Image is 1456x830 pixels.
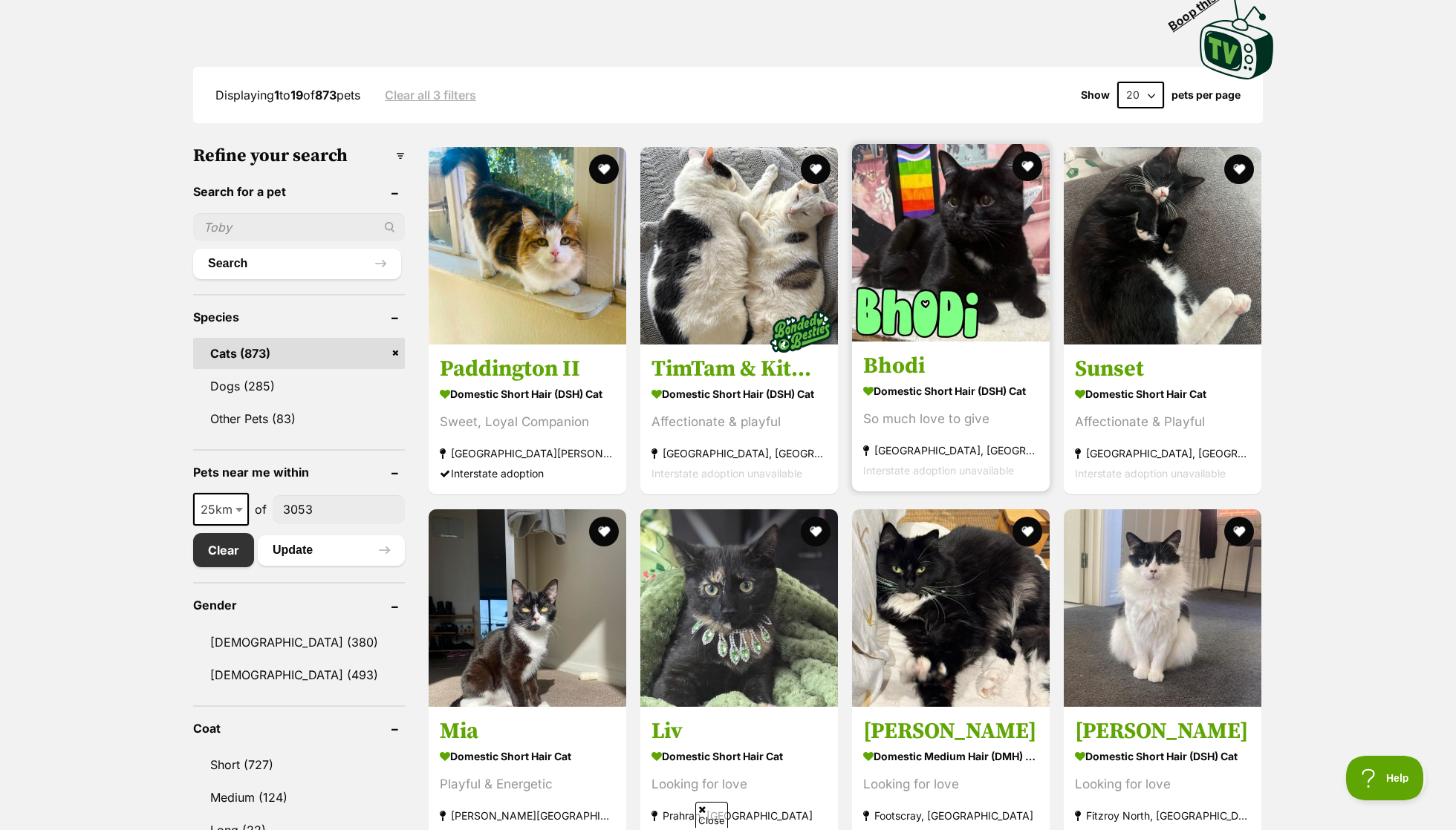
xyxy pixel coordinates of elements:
[215,88,360,102] span: Displaying to of pets
[1064,147,1261,344] img: Sunset - Domestic Short Hair Cat
[863,410,1039,430] div: So much love to give
[440,356,615,384] h3: Paddington II
[1224,517,1254,546] button: favourite
[440,774,615,794] div: Playful & Energetic
[651,384,827,405] strong: Domestic Short Hair (DSH) Cat
[764,295,838,370] img: bonded besties
[1075,413,1250,433] div: Affectionate & Playful
[1064,344,1261,495] a: Sunset Domestic Short Hair Cat Affectionate & Playful [GEOGRAPHIC_DATA], [GEOGRAPHIC_DATA] Inters...
[863,745,1039,767] strong: Domestic Medium Hair (DMH) Cat
[589,154,619,184] button: favourite
[640,344,838,495] a: TimTam & KitKat Domestic Short Hair (DSH) Cat Affectionate & playful [GEOGRAPHIC_DATA], [GEOGRAPH...
[195,499,247,520] span: 25km
[801,154,831,184] button: favourite
[852,342,1050,492] a: Bhodi Domestic Short Hair (DSH) Cat So much love to give [GEOGRAPHIC_DATA], [GEOGRAPHIC_DATA] Int...
[651,717,827,745] h3: Liv
[258,535,405,565] button: Update
[440,717,615,745] h3: Mia
[193,310,405,324] header: Species
[1013,517,1042,546] button: favourite
[255,500,267,518] span: of
[1075,717,1250,745] h3: [PERSON_NAME]
[651,774,827,794] div: Looking for love
[863,774,1039,794] div: Looking for love
[651,413,827,433] div: Affectionate & playful
[440,806,615,826] strong: [PERSON_NAME][GEOGRAPHIC_DATA]
[273,495,405,523] input: postcode
[193,338,405,369] a: Cats (873)
[429,509,626,707] img: Mia - Domestic Short Hair Cat
[1064,509,1261,707] img: Charlie - Domestic Short Hair (DSH) Cat
[193,249,401,278] button: Search
[863,353,1039,381] h3: Bhodi
[193,749,405,780] a: Short (727)
[1075,774,1250,794] div: Looking for love
[193,465,405,479] header: Pets near me within
[1075,745,1250,767] strong: Domestic Short Hair (DSH) Cat
[290,88,303,102] strong: 19
[1171,89,1241,101] label: pets per page
[429,344,626,495] a: Paddington II Domestic Short Hair (DSH) Cat Sweet, Loyal Companion [GEOGRAPHIC_DATA][PERSON_NAME]...
[589,517,619,546] button: favourite
[852,144,1050,342] img: Bhodi - Domestic Short Hair (DSH) Cat
[1075,806,1250,826] strong: Fitzroy North, [GEOGRAPHIC_DATA]
[1075,384,1250,405] strong: Domestic Short Hair Cat
[193,403,405,434] a: Other Pets (83)
[440,444,615,464] strong: [GEOGRAPHIC_DATA][PERSON_NAME][GEOGRAPHIC_DATA]
[193,782,405,813] a: Medium (124)
[863,441,1039,461] strong: [GEOGRAPHIC_DATA], [GEOGRAPHIC_DATA]
[193,722,405,735] header: Coat
[695,802,728,828] span: Close
[193,659,405,690] a: [DEMOGRAPHIC_DATA] (493)
[651,468,802,480] span: Interstate adoption unavailable
[193,370,405,402] a: Dogs (285)
[429,147,626,344] img: Paddington II - Domestic Short Hair (DSH) Cat
[651,806,827,826] strong: Prahran, [GEOGRAPHIC_DATA]
[193,627,405,658] a: [DEMOGRAPHIC_DATA] (380)
[1075,468,1226,480] span: Interstate adoption unavailable
[651,444,827,464] strong: [GEOGRAPHIC_DATA], [GEOGRAPHIC_DATA]
[640,509,838,707] img: Liv - Domestic Short Hair Cat
[193,493,249,526] span: 25km
[193,213,405,241] input: Toby
[315,88,337,102] strong: 873
[1081,89,1110,101] span: Show
[385,88,476,102] a: Clear all 3 filters
[193,185,405,198] header: Search for a pet
[863,381,1039,402] strong: Domestic Short Hair (DSH) Cat
[640,147,838,344] img: TimTam & KitKat - Domestic Short Hair (DSH) Cat
[1075,444,1250,464] strong: [GEOGRAPHIC_DATA], [GEOGRAPHIC_DATA]
[1224,154,1254,184] button: favourite
[440,413,615,433] div: Sweet, Loyal Companion
[1346,756,1426,800] iframe: Help Scout Beacon - Open
[801,517,831,546] button: favourite
[651,745,827,767] strong: Domestic Short Hair Cat
[193,598,405,612] header: Gender
[274,88,279,102] strong: 1
[440,745,615,767] strong: Domestic Short Hair Cat
[863,717,1039,745] h3: [PERSON_NAME]
[863,465,1014,477] span: Interstate adoption unavailable
[651,356,827,384] h3: TimTam & KitKat
[440,384,615,405] strong: Domestic Short Hair (DSH) Cat
[440,464,615,484] div: Interstate adoption
[193,146,405,166] h3: Refine your search
[193,533,254,567] a: Clear
[863,806,1039,826] strong: Footscray, [GEOGRAPHIC_DATA]
[1075,356,1250,384] h3: Sunset
[852,509,1050,707] img: Britney - Domestic Medium Hair (DMH) Cat
[1013,151,1042,181] button: favourite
